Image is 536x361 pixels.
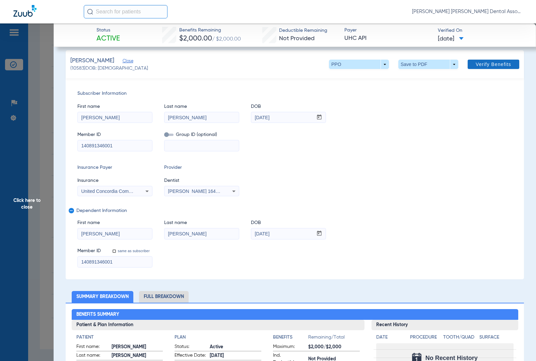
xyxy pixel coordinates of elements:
span: Last name [164,103,239,110]
span: Group ID (optional) [164,131,239,138]
h4: Plan [175,334,261,341]
span: [PERSON_NAME] [112,352,163,359]
span: [DATE] [210,352,261,359]
span: First name [77,103,152,110]
span: Status [96,27,120,34]
h4: Procedure [410,334,441,341]
span: Status: [175,343,207,351]
button: Open calendar [313,228,326,239]
h4: Tooth/Quad [443,334,477,341]
span: Insurance Payer [77,164,152,171]
span: Close [123,59,129,65]
span: Insurance [77,177,152,184]
h4: Date [376,334,404,341]
span: Deductible Remaining [279,27,327,34]
span: [PERSON_NAME] 1649431784 [168,189,234,194]
span: First name: [76,343,109,351]
span: $2,000/$2,000 [308,344,360,351]
span: Maximum: [273,343,306,351]
app-breakdown-title: Procedure [410,334,441,343]
span: Provider [164,164,239,171]
button: Open calendar [313,112,326,123]
span: Benefits Remaining [179,27,241,34]
img: Zuub Logo [13,5,37,17]
span: Active [210,344,261,351]
app-breakdown-title: Benefits [273,334,308,343]
span: Active [96,34,120,44]
span: Last name [164,219,239,226]
span: $2,000.00 [179,35,212,42]
app-breakdown-title: Date [376,334,404,343]
span: Remaining/Total [308,334,360,343]
label: same as subscriber [116,248,150,253]
span: Verify Benefits [476,62,511,67]
span: [PERSON_NAME] [112,344,163,351]
h4: Surface [479,334,513,341]
span: DOB [251,219,326,226]
span: Verified On [438,27,525,34]
span: Effective Date: [175,352,207,360]
span: / $2,000.00 [212,37,241,42]
span: United Concordia Companies, Inc. [81,189,153,194]
span: [PERSON_NAME] [PERSON_NAME] Dental Associates [412,8,523,15]
h2: Benefits Summary [72,309,518,320]
span: Dependent Information [76,208,511,213]
input: Search for patients [84,5,167,18]
h3: Patient & Plan Information [72,320,365,331]
mat-icon: remove [69,208,73,216]
span: (10583) DOB: [DEMOGRAPHIC_DATA] [70,65,148,72]
span: UHC API [344,34,432,43]
app-breakdown-title: Surface [479,334,513,343]
button: Save to PDF [398,60,458,69]
span: Last name: [76,352,109,360]
li: Full Breakdown [139,291,189,303]
span: [DATE] [438,35,464,43]
h3: Recent History [372,320,518,331]
span: Member ID [77,247,101,255]
span: Not Provided [279,35,315,42]
span: Dentist [164,177,239,184]
span: DOB [251,103,326,110]
span: Member ID [77,131,152,138]
span: First name [77,219,152,226]
span: Subscriber Information [77,90,512,97]
span: Payer [344,27,432,34]
li: Summary Breakdown [72,291,133,303]
iframe: Chat Widget [503,329,536,361]
h4: Benefits [273,334,308,341]
app-breakdown-title: Tooth/Quad [443,334,477,343]
button: Verify Benefits [468,60,519,69]
span: [PERSON_NAME] [70,57,114,65]
h4: Patient [76,334,163,341]
button: PPO [329,60,389,69]
img: Search Icon [87,9,93,15]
